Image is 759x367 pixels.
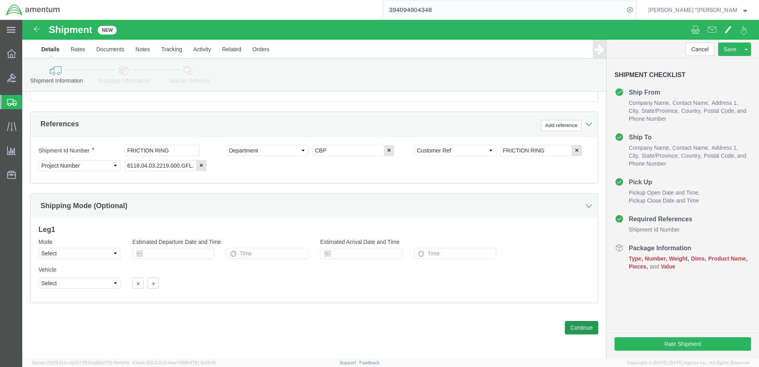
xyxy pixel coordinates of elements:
[627,359,749,366] span: Copyright © [DATE]-[DATE] Agistix Inc., All Rights Reserved
[648,6,738,14] span: Courtney “Levi” Rabel
[359,360,379,365] a: Feedback
[98,360,129,365] span: [DATE] 10:41:40
[648,5,748,15] button: [PERSON_NAME] “[PERSON_NAME]” [PERSON_NAME]
[22,20,759,359] iframe: FS Legacy Container
[32,360,129,365] span: Server: 2025.21.0-c63077040a8
[185,360,216,365] span: [DATE] 10:25:10
[340,360,360,365] a: Support
[6,4,60,16] img: logo
[133,360,216,365] span: Client: 2025.21.0-faee749
[383,0,624,19] input: Search for shipment number, reference number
